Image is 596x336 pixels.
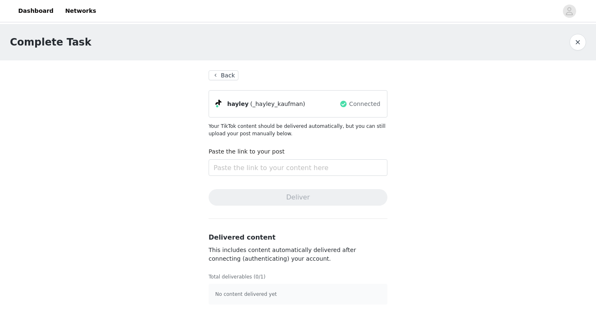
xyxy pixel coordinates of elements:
[215,290,381,298] p: No content delivered yet
[565,5,573,18] div: avatar
[10,35,91,50] h1: Complete Task
[349,100,380,108] span: Connected
[209,233,387,242] h3: Delivered content
[250,100,305,108] span: (_hayley_kaufman)
[227,100,249,108] span: hayley
[209,70,238,80] button: Back
[209,148,285,155] label: Paste the link to your post
[209,159,387,176] input: Paste the link to your content here
[209,247,356,262] span: This includes content automatically delivered after connecting (authenticating) your account.
[13,2,58,20] a: Dashboard
[209,122,387,137] p: Your TikTok content should be delivered automatically, but you can still upload your post manuall...
[209,273,387,281] p: Total deliverables (0/1)
[209,189,387,206] button: Deliver
[60,2,101,20] a: Networks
